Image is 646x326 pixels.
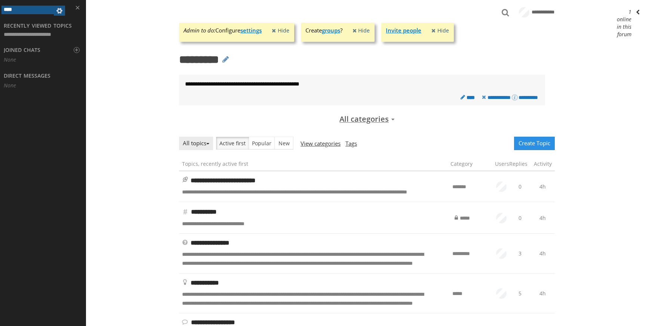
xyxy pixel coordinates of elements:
a: View categories [296,137,342,150]
th: Topics, recently active first [179,157,447,171]
a: New [275,137,293,150]
a: 4h [539,250,546,257]
a: settings [240,27,262,34]
td: Created on 2025-08-28 15:23:50.833Z [531,171,555,202]
a: Hide [430,27,449,34]
a: Hide [351,27,370,34]
button: 1 online in this forum [607,4,646,19]
a: Hide [270,27,289,34]
h3: Joined Chats [4,47,40,53]
button: All topics [179,137,213,150]
th: Replies [509,157,530,171]
h3: Direct Messages [4,73,50,78]
a: Tags [342,137,361,150]
span: All categories [339,114,394,124]
td: Created on 2025-08-28 15:23:51.051Z Last reply on 2025-08-28 15:23:51.094Z [531,233,555,273]
td: Created on 2025-08-28 15:23:51.107Z [531,202,555,234]
a: Invite people [386,27,421,34]
a: Active first [216,137,249,150]
a: 4h [539,214,546,221]
h3: Recently viewed topics [4,23,72,28]
a: 4h [539,183,546,190]
td: 3 [509,233,530,273]
span: 1 online in this forum [617,8,631,38]
button: Create Topic [514,137,555,150]
button: All categories [339,112,394,127]
a: groups [322,27,340,34]
a: 4h [539,290,546,297]
td: 5 [509,273,530,313]
div: Create ? [305,27,342,34]
i: None [4,56,16,63]
i: None [4,82,16,89]
div: Configure [184,27,262,34]
td: 0 [509,202,530,234]
td: 0 [509,171,530,202]
button: + [74,47,80,53]
span: Topic actions [55,6,64,15]
a: Popular [249,137,275,150]
th: Users [495,157,509,171]
i: Admin to do: [184,27,215,34]
th: Activity [531,157,555,171]
td: Created on 2025-08-28 15:23:50.959Z Last reply on 2025-08-28 15:23:51.036Z [531,273,555,313]
th: Category [447,157,495,171]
